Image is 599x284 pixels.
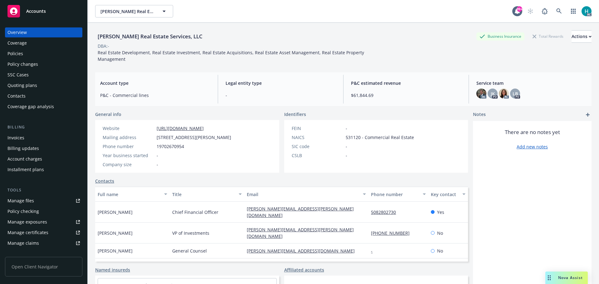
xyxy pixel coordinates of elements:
[517,6,522,12] div: 99+
[473,111,486,118] span: Notes
[103,152,154,159] div: Year business started
[371,209,401,215] a: 5082802730
[7,102,54,112] div: Coverage gap analysis
[5,38,82,48] a: Coverage
[7,38,27,48] div: Coverage
[5,228,82,238] a: Manage certificates
[5,91,82,101] a: Contacts
[5,238,82,248] a: Manage claims
[5,143,82,153] a: Billing updates
[582,6,592,16] img: photo
[5,2,82,20] a: Accounts
[346,134,414,141] span: 531120 - Commercial Real Estate
[7,228,48,238] div: Manage certificates
[5,154,82,164] a: Account charges
[5,102,82,112] a: Coverage gap analysis
[7,59,38,69] div: Policy changes
[476,89,486,99] img: photo
[5,217,82,227] span: Manage exposures
[95,267,130,273] a: Named insureds
[476,32,524,40] div: Business Insurance
[7,206,39,216] div: Policy checking
[103,161,154,168] div: Company size
[513,90,518,97] span: LB
[499,89,509,99] img: photo
[5,27,82,37] a: Overview
[157,134,231,141] span: [STREET_ADDRESS][PERSON_NAME]
[172,248,207,254] span: General Counsel
[5,206,82,216] a: Policy checking
[5,80,82,90] a: Quoting plans
[5,196,82,206] a: Manage files
[226,80,336,86] span: Legal entity type
[538,5,551,17] a: Report a Bug
[7,165,44,175] div: Installment plans
[517,143,548,150] a: Add new notes
[351,92,461,99] span: $61,844.69
[157,143,184,150] span: 19702670954
[244,187,368,202] button: Email
[491,90,495,97] span: JK
[553,5,565,17] a: Search
[103,125,154,132] div: Website
[7,217,47,227] div: Manage exposures
[584,111,592,118] a: add
[5,257,82,277] span: Open Client Navigator
[95,111,121,118] span: General info
[5,133,82,143] a: Invoices
[437,248,443,254] span: No
[98,248,133,254] span: [PERSON_NAME]
[172,191,235,198] div: Title
[103,143,154,150] div: Phone number
[284,267,324,273] a: Affiliated accounts
[292,134,343,141] div: NAICS
[5,249,82,259] a: Manage BORs
[100,80,210,86] span: Account type
[572,30,592,43] button: Actions
[545,272,553,284] div: Drag to move
[172,230,209,236] span: VP of Investments
[100,92,210,99] span: P&C - Commercial lines
[7,91,26,101] div: Contacts
[7,70,29,80] div: SSC Cases
[98,50,365,62] span: Real Estate Development, Real Estate Investment, Real Estate Acquisitions, Real Estate Asset Mana...
[7,80,37,90] div: Quoting plans
[351,80,461,86] span: P&C estimated revenue
[5,124,82,130] div: Billing
[172,209,218,215] span: Chief Financial Officer
[100,8,154,15] span: [PERSON_NAME] Real Estate Services, LLC
[292,152,343,159] div: CSLB
[437,230,443,236] span: No
[170,187,244,202] button: Title
[524,5,537,17] a: Start snowing
[7,154,42,164] div: Account charges
[103,134,154,141] div: Mailing address
[157,161,158,168] span: -
[247,227,354,239] a: [PERSON_NAME][EMAIL_ADDRESS][PERSON_NAME][DOMAIN_NAME]
[95,178,114,184] a: Contacts
[7,238,39,248] div: Manage claims
[247,206,354,218] a: [PERSON_NAME][EMAIL_ADDRESS][PERSON_NAME][DOMAIN_NAME]
[5,59,82,69] a: Policy changes
[226,92,336,99] span: -
[7,27,27,37] div: Overview
[476,80,587,86] span: Service team
[567,5,580,17] a: Switch app
[428,187,468,202] button: Key contact
[157,125,204,131] a: [URL][DOMAIN_NAME]
[545,272,588,284] button: Nova Assist
[5,165,82,175] a: Installment plans
[98,230,133,236] span: [PERSON_NAME]
[98,43,109,49] div: DBA: -
[157,152,158,159] span: -
[505,128,560,136] span: There are no notes yet
[558,275,583,280] span: Nova Assist
[371,230,415,236] a: [PHONE_NUMBER]
[98,191,160,198] div: Full name
[7,133,24,143] div: Invoices
[7,143,39,153] div: Billing updates
[346,152,347,159] span: -
[95,187,170,202] button: Full name
[292,125,343,132] div: FEIN
[284,111,306,118] span: Identifiers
